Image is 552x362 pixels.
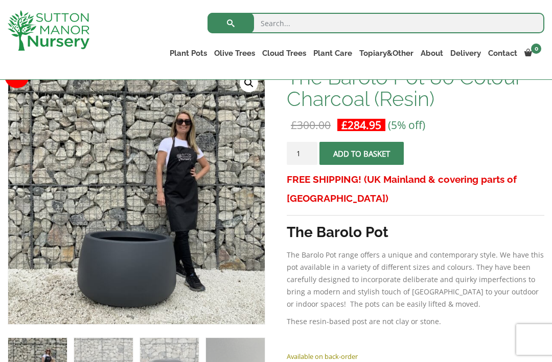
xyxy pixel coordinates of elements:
span: £ [341,118,348,132]
h1: The Barolo Pot 80 Colour Charcoal (Resin) [287,67,544,110]
button: Add to basket [319,142,404,165]
bdi: 284.95 [341,118,381,132]
a: View full-screen image gallery [240,74,258,92]
span: £ [291,118,297,132]
span: 0 [531,44,541,54]
a: Olive Trees [211,46,259,60]
a: Delivery [447,46,485,60]
a: Topiary&Other [356,46,417,60]
img: logo [8,10,89,51]
a: Contact [485,46,521,60]
a: Plant Pots [166,46,211,60]
p: These resin-based post are not clay or stone. [287,315,544,328]
a: Plant Care [310,46,356,60]
span: (5% off) [388,118,425,132]
a: Cloud Trees [259,46,310,60]
a: About [417,46,447,60]
input: Product quantity [287,142,317,165]
a: 0 [521,46,544,60]
p: The Barolo Pot range offers a unique and contemporary style. We have this pot available in a vari... [287,249,544,310]
h3: FREE SHIPPING! (UK Mainland & covering parts of [GEOGRAPHIC_DATA]) [287,170,544,208]
strong: The Barolo Pot [287,224,388,241]
bdi: 300.00 [291,118,331,132]
input: Search... [208,13,544,33]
